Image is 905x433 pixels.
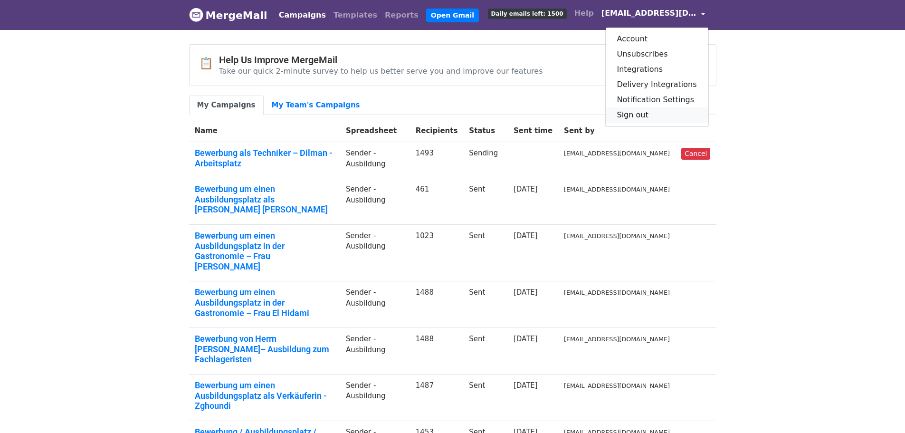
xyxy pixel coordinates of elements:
[195,231,334,271] a: Bewerbung um einen Ausbildungsplatz in der Gastronomie – Frau [PERSON_NAME]
[463,224,508,281] td: Sent
[463,281,508,328] td: Sent
[564,186,670,193] small: [EMAIL_ADDRESS][DOMAIN_NAME]
[463,328,508,375] td: Sent
[598,4,709,26] a: [EMAIL_ADDRESS][DOMAIN_NAME]
[381,6,422,25] a: Reports
[340,142,410,178] td: Sender -Ausbildung
[426,9,479,22] a: Open Gmail
[340,120,410,142] th: Spreadsheet
[219,66,543,76] p: Take our quick 2-minute survey to help us better serve you and improve our features
[606,62,708,77] a: Integrations
[195,380,334,411] a: Bewerbung um einen Ausbildungsplatz als Verkäuferin - Zghoundi
[463,374,508,421] td: Sent
[195,287,334,318] a: Bewerbung um einen Ausbildungsplatz in der Gastronomie – Frau El Hidami
[606,31,708,47] a: Account
[514,381,538,390] a: [DATE]
[410,120,464,142] th: Recipients
[564,289,670,296] small: [EMAIL_ADDRESS][DOMAIN_NAME]
[340,328,410,375] td: Sender -Ausbildung
[514,335,538,343] a: [DATE]
[606,107,708,123] a: Sign out
[195,334,334,365] a: Bewerbung von Herrn [PERSON_NAME]– Ausbildung zum Fachlageristen
[340,281,410,328] td: Sender -Ausbildung
[189,96,264,115] a: My Campaigns
[189,5,267,25] a: MergeMail
[571,4,598,23] a: Help
[189,120,340,142] th: Name
[410,178,464,225] td: 461
[195,184,334,215] a: Bewerbung um einen Ausbildungsplatz als [PERSON_NAME] [PERSON_NAME]
[340,178,410,225] td: Sender -Ausbildung
[463,120,508,142] th: Status
[219,54,543,66] h4: Help Us Improve MergeMail
[606,92,708,107] a: Notification Settings
[488,9,567,19] span: Daily emails left: 1500
[605,27,709,127] div: [EMAIL_ADDRESS][DOMAIN_NAME]
[564,382,670,389] small: [EMAIL_ADDRESS][DOMAIN_NAME]
[681,148,710,160] a: Cancel
[514,231,538,240] a: [DATE]
[195,148,334,168] a: Bewerbung als Techniker – Dilman -Arbeitsplatz
[340,374,410,421] td: Sender -Ausbildung
[410,142,464,178] td: 1493
[484,4,571,23] a: Daily emails left: 1500
[199,57,219,70] span: 📋
[514,185,538,193] a: [DATE]
[340,224,410,281] td: Sender -Ausbildung
[514,288,538,297] a: [DATE]
[410,281,464,328] td: 1488
[601,8,696,19] span: [EMAIL_ADDRESS][DOMAIN_NAME]
[463,178,508,225] td: Sent
[275,6,330,25] a: Campaigns
[857,387,905,433] iframe: Chat Widget
[508,120,558,142] th: Sent time
[410,224,464,281] td: 1023
[264,96,368,115] a: My Team's Campaigns
[564,336,670,343] small: [EMAIL_ADDRESS][DOMAIN_NAME]
[330,6,381,25] a: Templates
[606,47,708,62] a: Unsubscribes
[189,8,203,22] img: MergeMail logo
[857,387,905,433] div: Chat-Widget
[410,374,464,421] td: 1487
[564,232,670,240] small: [EMAIL_ADDRESS][DOMAIN_NAME]
[564,150,670,157] small: [EMAIL_ADDRESS][DOMAIN_NAME]
[558,120,676,142] th: Sent by
[606,77,708,92] a: Delivery Integrations
[463,142,508,178] td: Sending
[410,328,464,375] td: 1488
